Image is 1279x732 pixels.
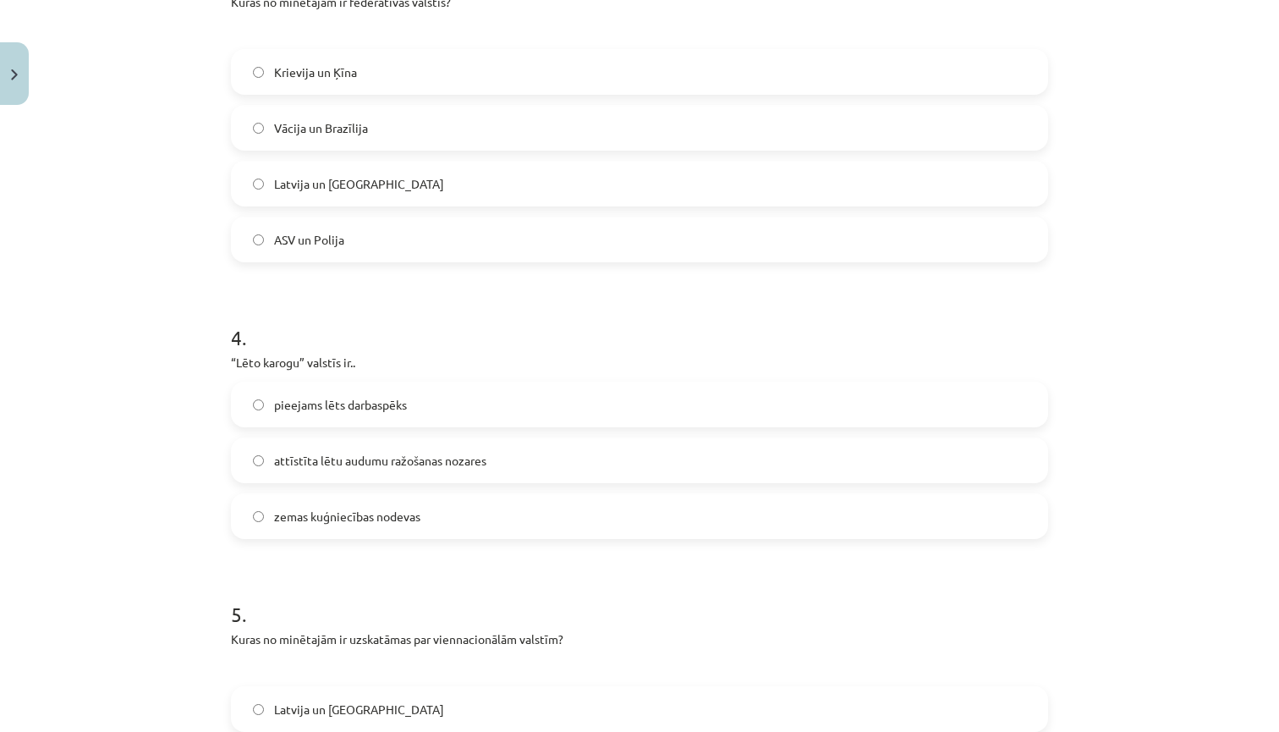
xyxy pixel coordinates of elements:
[274,396,407,414] span: pieejams lēts darbaspēks
[274,231,344,249] span: ASV un Polija
[253,704,264,715] input: Latvija un [GEOGRAPHIC_DATA]
[253,123,264,134] input: Vācija un Brazīlija
[253,511,264,522] input: zemas kuģniecības nodevas
[274,175,444,193] span: Latvija un [GEOGRAPHIC_DATA]
[274,701,444,718] span: Latvija un [GEOGRAPHIC_DATA]
[274,63,357,81] span: Krievija un Ķīna
[253,234,264,245] input: ASV un Polija
[231,573,1048,625] h1: 5 .
[274,119,368,137] span: Vācija un Brazīlija
[253,455,264,466] input: attīstīta lētu audumu ražošanas nozares
[231,296,1048,349] h1: 4 .
[274,508,420,526] span: zemas kuģniecības nodevas
[231,354,1048,372] p: “Lēto karogu” valstīs ir..
[253,67,264,78] input: Krievija un Ķīna
[11,69,18,80] img: icon-close-lesson-0947bae3869378f0d4975bcd49f059093ad1ed9edebbc8119c70593378902aed.svg
[253,179,264,190] input: Latvija un [GEOGRAPHIC_DATA]
[253,399,264,410] input: pieejams lēts darbaspēks
[231,630,1048,648] p: Kuras no minētajām ir uzskatāmas par viennacionālām valstīm?
[274,452,486,470] span: attīstīta lētu audumu ražošanas nozares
